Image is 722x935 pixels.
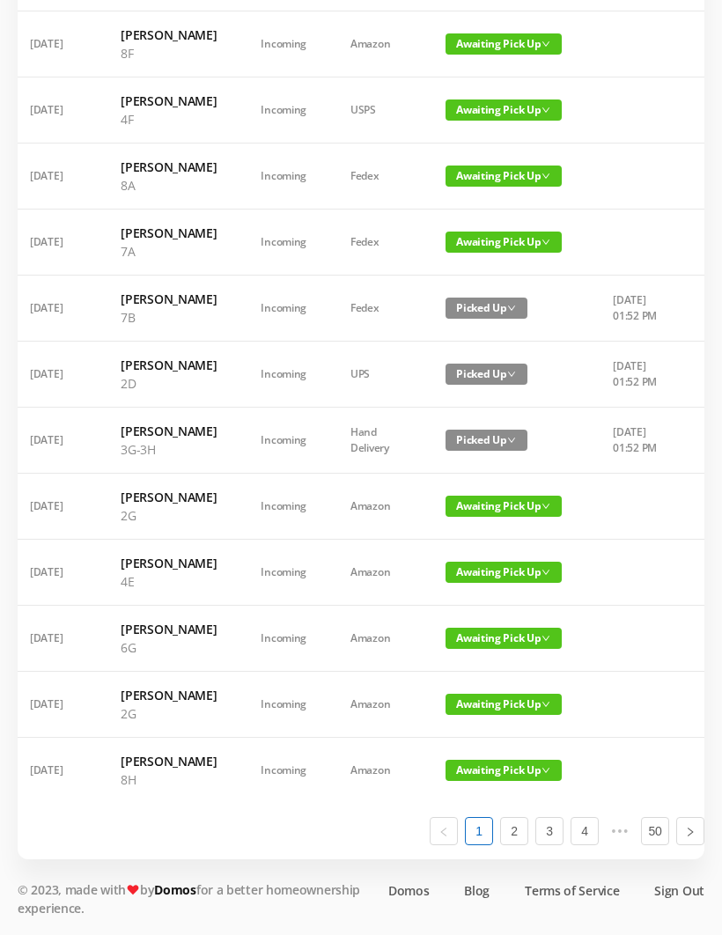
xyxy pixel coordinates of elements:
[239,11,328,77] td: Incoming
[121,224,217,242] h6: [PERSON_NAME]
[8,672,99,738] td: [DATE]
[591,342,683,408] td: [DATE] 01:52 PM
[8,210,99,276] td: [DATE]
[8,77,99,144] td: [DATE]
[446,99,562,121] span: Awaiting Pick Up
[8,540,99,606] td: [DATE]
[500,817,528,845] li: 2
[18,880,370,917] p: © 2023, made with by for a better homeownership experience.
[541,40,550,48] i: icon: down
[328,342,424,408] td: UPS
[121,620,217,638] h6: [PERSON_NAME]
[541,568,550,577] i: icon: down
[239,144,328,210] td: Incoming
[121,686,217,704] h6: [PERSON_NAME]
[654,881,704,900] a: Sign Out
[328,210,424,276] td: Fedex
[121,26,217,44] h6: [PERSON_NAME]
[121,110,217,129] p: 4F
[239,342,328,408] td: Incoming
[121,572,217,591] p: 4E
[239,606,328,672] td: Incoming
[121,506,217,525] p: 2G
[464,881,490,900] a: Blog
[121,356,217,374] h6: [PERSON_NAME]
[328,144,424,210] td: Fedex
[446,166,562,187] span: Awaiting Pick Up
[591,276,683,342] td: [DATE] 01:52 PM
[239,210,328,276] td: Incoming
[239,276,328,342] td: Incoming
[536,818,563,844] a: 3
[446,298,527,319] span: Picked Up
[446,562,562,583] span: Awaiting Pick Up
[507,370,516,379] i: icon: down
[541,766,550,775] i: icon: down
[239,474,328,540] td: Incoming
[446,430,527,451] span: Picked Up
[8,144,99,210] td: [DATE]
[8,474,99,540] td: [DATE]
[685,827,696,837] i: icon: right
[121,308,217,327] p: 7B
[121,422,217,440] h6: [PERSON_NAME]
[328,276,424,342] td: Fedex
[121,770,217,789] p: 8H
[430,817,458,845] li: Previous Page
[8,408,99,474] td: [DATE]
[571,818,598,844] a: 4
[121,488,217,506] h6: [PERSON_NAME]
[239,540,328,606] td: Incoming
[328,474,424,540] td: Amazon
[328,672,424,738] td: Amazon
[446,628,562,649] span: Awaiting Pick Up
[606,817,634,845] li: Next 5 Pages
[121,242,217,261] p: 7A
[535,817,564,845] li: 3
[328,738,424,803] td: Amazon
[676,817,704,845] li: Next Page
[466,818,492,844] a: 1
[121,374,217,393] p: 2D
[446,232,562,253] span: Awaiting Pick Up
[154,881,196,898] a: Domos
[8,738,99,803] td: [DATE]
[121,554,217,572] h6: [PERSON_NAME]
[121,44,217,63] p: 8F
[541,700,550,709] i: icon: down
[121,92,217,110] h6: [PERSON_NAME]
[239,672,328,738] td: Incoming
[541,502,550,511] i: icon: down
[541,172,550,180] i: icon: down
[446,33,562,55] span: Awaiting Pick Up
[121,176,217,195] p: 8A
[438,827,449,837] i: icon: left
[328,408,424,474] td: Hand Delivery
[541,238,550,247] i: icon: down
[525,881,619,900] a: Terms of Service
[8,11,99,77] td: [DATE]
[121,704,217,723] p: 2G
[328,606,424,672] td: Amazon
[591,408,683,474] td: [DATE] 01:52 PM
[446,760,562,781] span: Awaiting Pick Up
[8,276,99,342] td: [DATE]
[121,440,217,459] p: 3G-3H
[541,106,550,114] i: icon: down
[328,11,424,77] td: Amazon
[388,881,430,900] a: Domos
[642,818,668,844] a: 50
[446,496,562,517] span: Awaiting Pick Up
[328,77,424,144] td: USPS
[8,606,99,672] td: [DATE]
[239,738,328,803] td: Incoming
[328,540,424,606] td: Amazon
[571,817,599,845] li: 4
[641,817,669,845] li: 50
[501,818,527,844] a: 2
[121,752,217,770] h6: [PERSON_NAME]
[446,694,562,715] span: Awaiting Pick Up
[541,634,550,643] i: icon: down
[121,290,217,308] h6: [PERSON_NAME]
[8,342,99,408] td: [DATE]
